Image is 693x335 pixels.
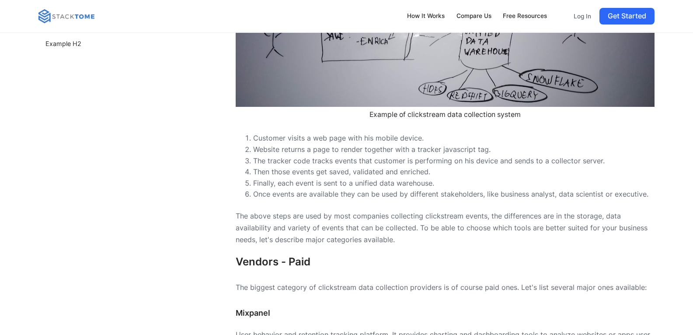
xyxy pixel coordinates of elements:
h4: Mixpanel [236,308,655,318]
li: Then those events get saved, validated and enriched. [253,166,655,178]
figcaption: Example of clickstream data collection system [236,109,655,120]
a: Free Resources [499,7,551,25]
div: How It Works [407,11,445,21]
div: Example H2 [45,39,81,49]
p: Log In [574,12,591,20]
li: The tracker code tracks events that customer is performing on his device and sends to a collector... [253,155,655,167]
a: Example H2 [43,36,219,52]
div: Compare Us [456,11,491,21]
a: How It Works [403,7,449,25]
p: The biggest category of clickstream data collection providers is of course paid ones. Let's list ... [236,282,655,293]
li: Website returns a page to render together with a tracker javascript tag. [253,144,655,155]
a: Get Started [599,8,655,25]
h3: Vendors - Paid [236,256,655,268]
div: Free Resources [503,11,547,21]
a: Compare Us [452,7,495,25]
a: Log In [569,8,596,25]
li: Customer visits a web page with his mobile device. [253,133,655,144]
li: Finally, each event is sent to a unified data warehouse. [253,178,655,189]
li: Once events are available they can be used by different stakeholders, like business analyst, data... [253,189,655,200]
p: The above steps are used by most companies collecting clickstream events, the differences are in ... [236,210,655,245]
